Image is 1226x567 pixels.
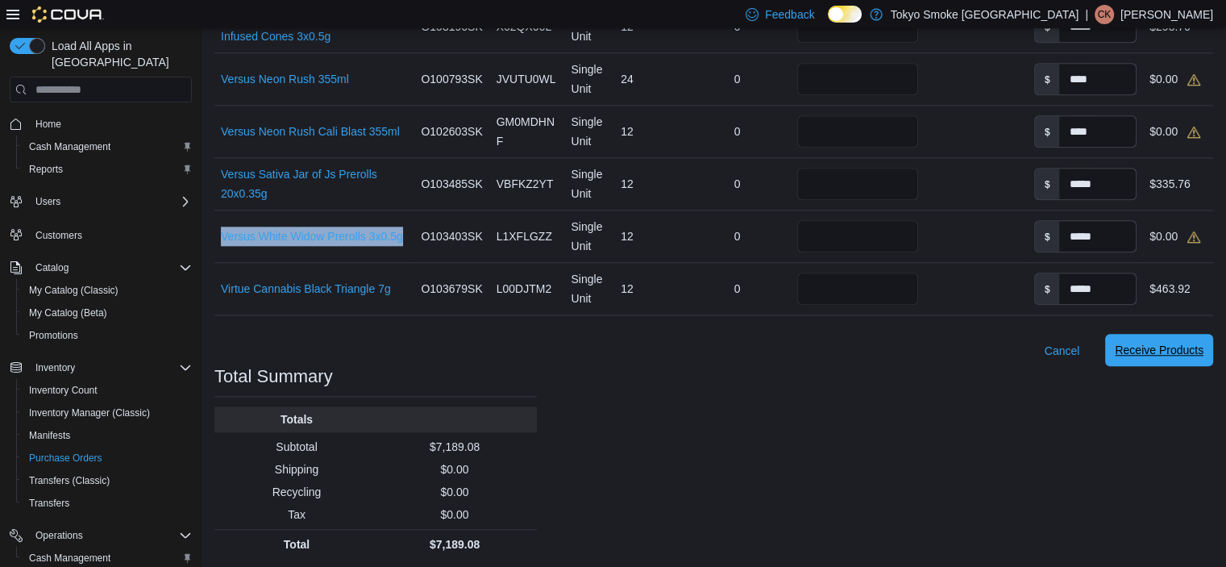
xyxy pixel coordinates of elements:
[35,361,75,374] span: Inventory
[35,195,60,208] span: Users
[1115,342,1203,358] span: Receive Products
[3,223,198,246] button: Customers
[16,379,198,402] button: Inventory Count
[29,115,68,134] a: Home
[564,53,614,105] div: Single Unit
[35,118,61,131] span: Home
[29,329,78,342] span: Promotions
[29,497,69,510] span: Transfers
[684,168,791,200] div: 0
[221,411,372,427] p: Totals
[1035,169,1060,199] label: $
[29,474,110,487] span: Transfers (Classic)
[1105,334,1213,366] button: Receive Products
[421,122,482,141] span: O102603SK
[29,192,192,211] span: Users
[23,381,192,400] span: Inventory Count
[35,229,82,242] span: Customers
[221,122,400,141] a: Versus Neon Rush Cali Blast 355ml
[497,227,552,246] span: L1XFLGZZ
[3,190,198,213] button: Users
[684,273,791,305] div: 0
[16,135,198,158] button: Cash Management
[23,303,114,323] a: My Catalog (Beta)
[1035,221,1060,252] label: $
[1149,227,1200,246] div: $0.00
[221,484,372,500] p: Recycling
[29,192,67,211] button: Users
[1149,122,1200,141] div: $0.00
[16,492,198,515] button: Transfers
[29,552,110,565] span: Cash Management
[684,115,791,148] div: 0
[16,402,198,424] button: Inventory Manager (Classic)
[614,220,684,252] div: 12
[221,69,349,89] a: Versus Neon Rush 355ml
[497,112,559,151] span: GM0MDHNF
[421,279,482,298] span: O103679SK
[3,356,198,379] button: Inventory
[16,279,198,302] button: My Catalog (Classic)
[29,258,75,277] button: Catalog
[29,163,63,176] span: Reports
[379,439,530,455] p: $7,189.08
[16,424,198,447] button: Manifests
[564,263,614,315] div: Single Unit
[16,302,198,324] button: My Catalog (Beta)
[16,469,198,492] button: Transfers (Classic)
[221,507,372,523] p: Tax
[1085,5,1088,24] p: |
[1120,5,1213,24] p: [PERSON_NAME]
[29,358,81,377] button: Inventory
[221,279,391,298] a: Virtue Cannabis Black Triangle 7g
[29,384,98,397] span: Inventory Count
[497,174,554,194] span: VBFKZ2YT
[16,447,198,469] button: Purchase Orders
[564,106,614,157] div: Single Unit
[32,6,104,23] img: Cova
[23,281,192,300] span: My Catalog (Classic)
[564,211,614,262] div: Single Unit
[1149,279,1191,298] div: $463.92
[1095,5,1114,24] div: Curtis Kay-Lassels
[684,63,791,95] div: 0
[23,137,117,156] a: Cash Management
[29,406,150,419] span: Inventory Manager (Classic)
[29,526,89,545] button: Operations
[3,524,198,547] button: Operations
[497,279,551,298] span: L00DJTM2
[29,258,192,277] span: Catalog
[45,38,192,70] span: Load All Apps in [GEOGRAPHIC_DATA]
[23,471,116,490] a: Transfers (Classic)
[379,461,530,477] p: $0.00
[29,114,192,134] span: Home
[29,284,118,297] span: My Catalog (Classic)
[23,471,192,490] span: Transfers (Classic)
[421,227,482,246] span: O103403SK
[23,160,192,179] span: Reports
[29,526,192,545] span: Operations
[765,6,814,23] span: Feedback
[35,529,83,542] span: Operations
[614,273,684,305] div: 12
[16,158,198,181] button: Reports
[614,115,684,148] div: 12
[1045,343,1080,359] span: Cancel
[497,69,556,89] span: JVUTU0WL
[23,448,109,468] a: Purchase Orders
[828,6,862,23] input: Dark Mode
[1038,335,1087,367] button: Cancel
[614,168,684,200] div: 12
[23,403,156,423] a: Inventory Manager (Classic)
[23,381,104,400] a: Inventory Count
[23,326,85,345] a: Promotions
[379,536,530,552] p: $7,189.08
[1035,64,1060,94] label: $
[23,403,192,423] span: Inventory Manager (Classic)
[221,439,372,455] p: Subtotal
[29,226,89,245] a: Customers
[29,358,192,377] span: Inventory
[23,326,192,345] span: Promotions
[23,160,69,179] a: Reports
